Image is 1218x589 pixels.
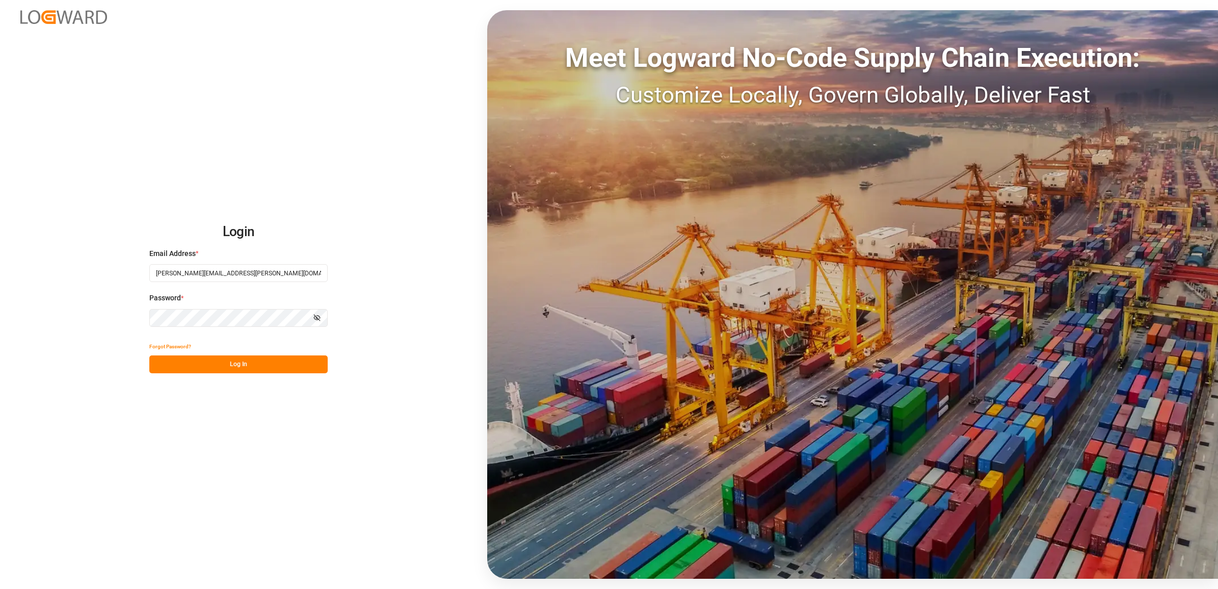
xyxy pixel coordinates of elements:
button: Log In [149,355,328,373]
img: Logward_new_orange.png [20,10,107,24]
input: Enter your email [149,264,328,282]
span: Email Address [149,248,196,259]
div: Customize Locally, Govern Globally, Deliver Fast [487,78,1218,112]
button: Forgot Password? [149,338,191,355]
h2: Login [149,216,328,248]
div: Meet Logward No-Code Supply Chain Execution: [487,38,1218,78]
span: Password [149,293,181,303]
